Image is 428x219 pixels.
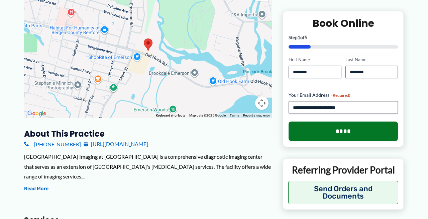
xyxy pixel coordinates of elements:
button: Read More [24,185,48,193]
a: Terms (opens in new tab) [230,114,239,117]
button: Keyboard shortcuts [156,113,185,118]
span: (Required) [331,93,350,98]
button: Map camera controls [255,96,269,110]
label: Last Name [345,57,398,63]
p: Step of [289,35,398,40]
a: [URL][DOMAIN_NAME] [84,139,148,149]
span: Map data ©2025 Google [189,114,226,117]
label: Your Email Address [289,92,398,98]
span: 5 [305,34,307,40]
span: 1 [298,34,300,40]
a: Open this area in Google Maps (opens a new window) [26,109,48,118]
a: [PHONE_NUMBER] [24,139,81,149]
div: [GEOGRAPHIC_DATA] Imaging at [GEOGRAPHIC_DATA] is a comprehensive diagnostic imaging center that ... [24,152,272,181]
a: Report a map error [243,114,270,117]
label: First Name [289,57,341,63]
h2: Book Online [289,17,398,30]
img: Google [26,109,48,118]
button: Send Orders and Documents [288,181,398,204]
h3: About this practice [24,129,272,139]
p: Referring Provider Portal [288,164,398,176]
